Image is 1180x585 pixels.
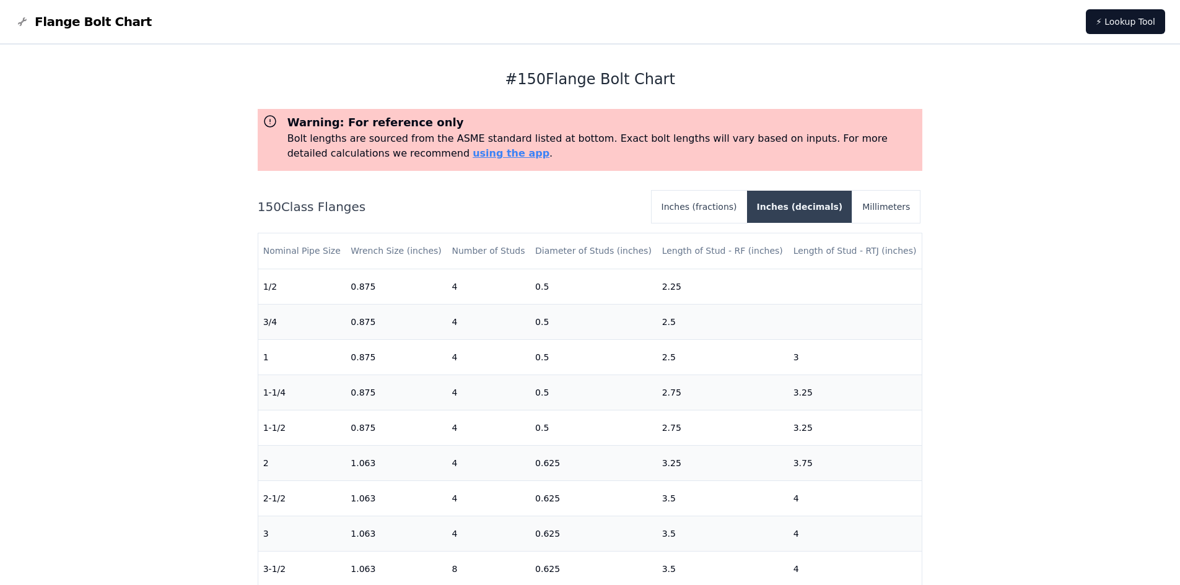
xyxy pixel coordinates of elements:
[346,516,447,551] td: 1.063
[789,339,922,375] td: 3
[258,375,346,410] td: 1-1/4
[346,410,447,445] td: 0.875
[789,375,922,410] td: 3.25
[346,480,447,516] td: 1.063
[657,445,789,480] td: 3.25
[530,339,657,375] td: 0.5
[287,131,918,161] p: Bolt lengths are sourced from the ASME standard listed at bottom. Exact bolt lengths will vary ba...
[657,375,789,410] td: 2.75
[447,410,530,445] td: 4
[657,269,789,304] td: 2.25
[447,233,530,269] th: Number of Studs
[1086,9,1165,34] a: ⚡ Lookup Tool
[447,375,530,410] td: 4
[258,339,346,375] td: 1
[530,233,657,269] th: Diameter of Studs (inches)
[657,480,789,516] td: 3.5
[447,480,530,516] td: 4
[652,191,747,223] button: Inches (fractions)
[258,269,346,304] td: 1/2
[657,304,789,339] td: 2.5
[447,516,530,551] td: 4
[447,445,530,480] td: 4
[287,114,918,131] h3: Warning: For reference only
[258,410,346,445] td: 1-1/2
[657,339,789,375] td: 2.5
[258,198,642,215] h2: 150 Class Flanges
[258,516,346,551] td: 3
[35,13,152,30] span: Flange Bolt Chart
[258,233,346,269] th: Nominal Pipe Size
[747,191,853,223] button: Inches (decimals)
[258,304,346,339] td: 3/4
[789,233,922,269] th: Length of Stud - RTJ (inches)
[15,13,152,30] a: Flange Bolt Chart LogoFlange Bolt Chart
[15,14,30,29] img: Flange Bolt Chart Logo
[530,375,657,410] td: 0.5
[447,304,530,339] td: 4
[258,445,346,480] td: 2
[346,269,447,304] td: 0.875
[657,410,789,445] td: 2.75
[789,480,922,516] td: 4
[530,516,657,551] td: 0.625
[852,191,920,223] button: Millimeters
[657,516,789,551] td: 3.5
[530,445,657,480] td: 0.625
[258,69,923,89] h1: # 150 Flange Bolt Chart
[346,233,447,269] th: Wrench Size (inches)
[530,410,657,445] td: 0.5
[530,269,657,304] td: 0.5
[473,147,549,159] a: using the app
[530,480,657,516] td: 0.625
[447,339,530,375] td: 4
[530,304,657,339] td: 0.5
[258,480,346,516] td: 2-1/2
[789,410,922,445] td: 3.25
[346,375,447,410] td: 0.875
[346,445,447,480] td: 1.063
[657,233,789,269] th: Length of Stud - RF (inches)
[789,516,922,551] td: 4
[789,445,922,480] td: 3.75
[346,304,447,339] td: 0.875
[447,269,530,304] td: 4
[346,339,447,375] td: 0.875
